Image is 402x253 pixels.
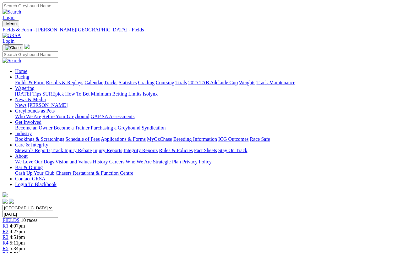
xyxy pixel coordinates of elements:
a: R3 [3,234,8,240]
a: Cash Up Your Club [15,170,54,176]
button: Toggle navigation [3,44,23,51]
a: Who We Are [126,159,152,164]
a: R1 [3,223,8,228]
div: Greyhounds as Pets [15,114,399,119]
a: R4 [3,240,8,245]
a: Get Involved [15,119,41,125]
img: Search [3,9,21,15]
a: Retire Your Greyhound [42,114,90,119]
a: We Love Our Dogs [15,159,54,164]
a: Injury Reports [93,148,122,153]
a: Minimum Betting Limits [91,91,141,96]
a: Breeding Information [173,136,217,142]
a: ICG Outcomes [218,136,248,142]
div: Bar & Dining [15,170,399,176]
a: Racing [15,74,29,80]
a: Fields & Form - [PERSON_NAME][GEOGRAPHIC_DATA] - Fields [3,27,399,33]
div: Wagering [15,91,399,97]
div: Racing [15,80,399,85]
div: Get Involved [15,125,399,131]
a: Syndication [142,125,166,130]
a: Schedule of Fees [65,136,100,142]
div: Industry [15,136,399,142]
img: GRSA [3,33,21,38]
a: Become a Trainer [54,125,90,130]
a: Track Maintenance [257,80,295,85]
span: 4:51pm [10,234,25,240]
img: facebook.svg [3,199,8,204]
a: Vision and Values [55,159,91,164]
a: About [15,153,28,159]
a: Fields & Form [15,80,45,85]
a: [PERSON_NAME] [28,102,68,108]
a: Care & Integrity [15,142,48,147]
a: Login [3,15,14,20]
span: 10 races [21,217,37,223]
a: Grading [138,80,155,85]
a: History [93,159,108,164]
a: Wagering [15,85,35,91]
a: 2025 TAB Adelaide Cup [188,80,238,85]
span: R2 [3,229,8,234]
span: Menu [6,21,17,26]
img: Search [3,58,21,63]
span: 4:27pm [10,229,25,234]
a: Contact GRSA [15,176,45,181]
a: Race Safe [250,136,270,142]
a: MyOzChase [147,136,172,142]
a: Coursing [156,80,174,85]
a: Bar & Dining [15,165,43,170]
span: 5:34pm [10,246,25,251]
a: Login [3,38,14,44]
span: 4:07pm [10,223,25,228]
a: Login To Blackbook [15,182,57,187]
a: Calendar [84,80,103,85]
img: logo-grsa-white.png [3,192,8,197]
a: Integrity Reports [123,148,158,153]
a: How To Bet [65,91,90,96]
a: Track Injury Rebate [52,148,92,153]
a: Applications & Forms [101,136,146,142]
a: News & Media [15,97,46,102]
a: Bookings & Scratchings [15,136,64,142]
input: Select date [3,211,58,217]
a: Rules & Policies [159,148,193,153]
a: SUREpick [42,91,64,96]
a: Stay On Track [218,148,247,153]
img: twitter.svg [9,199,14,204]
a: FIELDS [3,217,19,223]
a: Trials [175,80,187,85]
a: [DATE] Tips [15,91,41,96]
a: News [15,102,26,108]
a: Privacy Policy [182,159,212,164]
span: 5:11pm [10,240,25,245]
a: Become an Owner [15,125,52,130]
a: R5 [3,246,8,251]
div: Care & Integrity [15,148,399,153]
a: Stewards Reports [15,148,50,153]
input: Search [3,51,58,58]
a: Greyhounds as Pets [15,108,55,113]
a: Who We Are [15,114,41,119]
a: Purchasing a Greyhound [91,125,140,130]
a: Careers [109,159,124,164]
div: About [15,159,399,165]
a: Statistics [119,80,137,85]
a: Fact Sheets [194,148,217,153]
div: News & Media [15,102,399,108]
a: Isolynx [143,91,158,96]
a: Results & Replays [46,80,83,85]
a: GAP SA Assessments [91,114,135,119]
a: Chasers Restaurant & Function Centre [56,170,133,176]
a: Weights [239,80,255,85]
a: Tracks [104,80,117,85]
input: Search [3,3,58,9]
img: Close [5,45,21,50]
img: logo-grsa-white.png [24,44,30,49]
